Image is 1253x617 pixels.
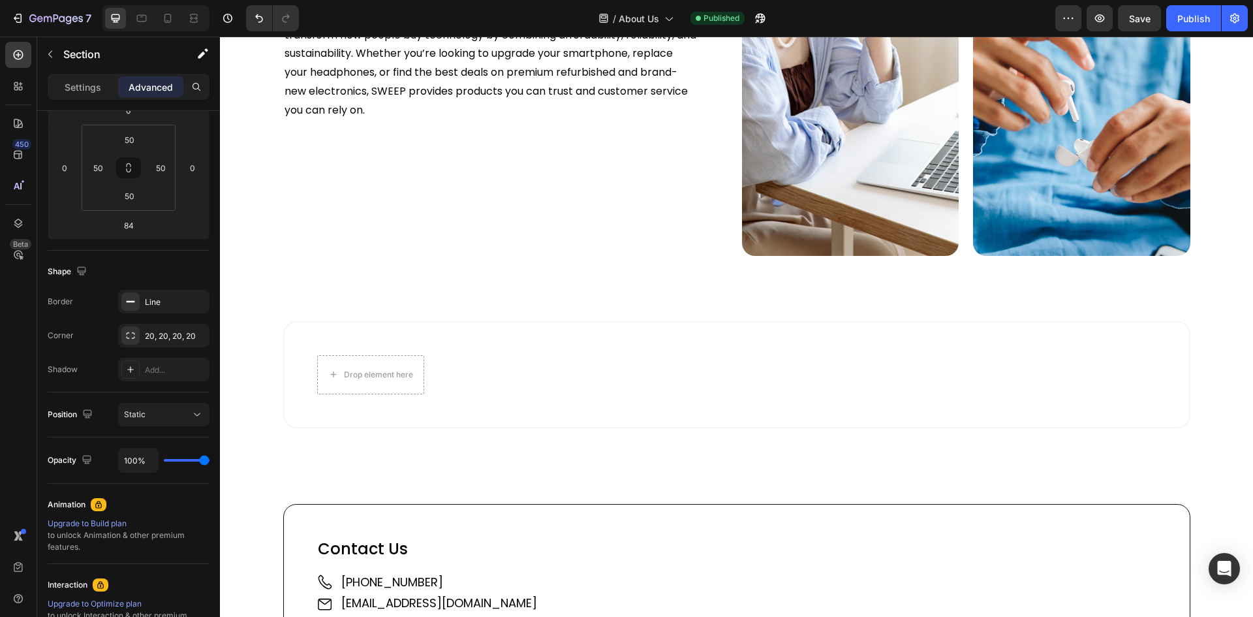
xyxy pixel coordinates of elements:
div: to unlock Animation & other premium features. [48,518,209,553]
div: Line [145,296,206,308]
span: About Us [619,12,659,25]
button: Publish [1166,5,1221,31]
div: 450 [12,139,31,150]
div: 20, 20, 20, 20 [145,330,206,342]
p: Advanced [129,80,173,94]
div: Shape [48,263,89,281]
img: gempages_581757496763351912-8c4a078e-f132-4793-9eff-dc46a507e2e9.svg [97,558,114,576]
span: / [613,12,616,25]
div: Beta [10,239,31,249]
div: Interaction [48,579,87,591]
span: Static [124,409,146,419]
div: Upgrade to Build plan [48,518,209,530]
iframe: To enrich screen reader interactions, please activate Accessibility in Grammarly extension settings [220,37,1253,617]
a: [EMAIL_ADDRESS][DOMAIN_NAME] [121,558,317,575]
input: 84 [116,215,142,235]
div: Animation [48,499,85,511]
input: 0 [55,158,74,178]
input: 50px [116,186,142,206]
input: 50px [88,158,108,178]
input: 50px [116,130,142,150]
img: gempages_581757496763351912-5b64b1c8-70d2-4aa1-a3af-f8df82d32c6a.svg [97,537,114,554]
div: Undo/Redo [246,5,299,31]
h2: Contact Us [97,501,937,524]
input: 0 [183,158,202,178]
p: Settings [65,80,101,94]
button: 7 [5,5,97,31]
div: Opacity [48,452,95,469]
img: gempages_581757496763351912-8a055994-3388-4a63-9192-ac7ec086a778.svg [97,580,114,597]
input: 50px [151,158,170,178]
button: Save [1118,5,1161,31]
div: Corner [48,330,74,341]
div: Upgrade to Optimize plan [48,598,209,610]
div: Drop element here [124,333,193,343]
div: Publish [1177,12,1210,25]
div: Border [48,296,73,308]
div: Open Intercom Messenger [1209,553,1240,584]
div: Position [48,406,95,424]
input: Auto [119,449,158,472]
div: Shadow [48,364,78,375]
p: 7 [85,10,91,26]
span: Save [1129,13,1151,24]
a: [PHONE_NUMBER] [121,537,223,554]
div: Add... [145,364,206,376]
button: Static [118,403,209,426]
span: Published [704,12,739,24]
p: Section [63,46,170,62]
